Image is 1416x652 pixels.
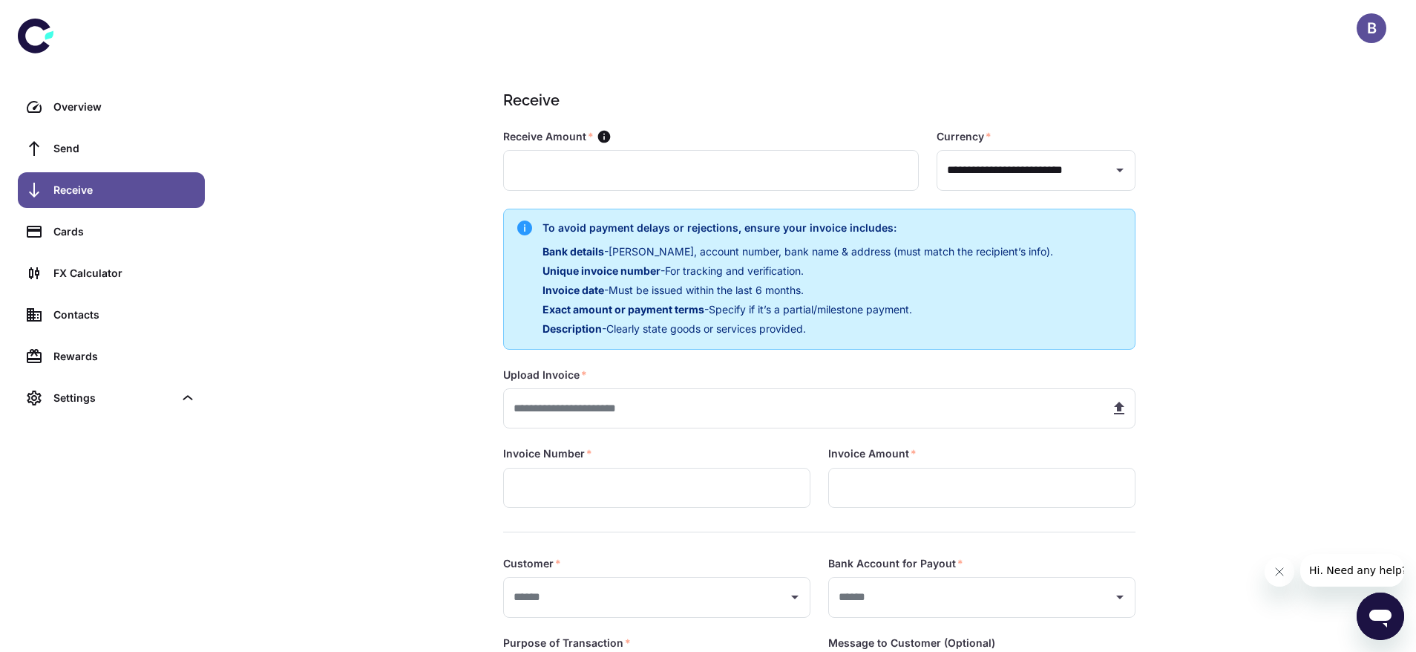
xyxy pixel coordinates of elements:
[18,172,205,208] a: Receive
[543,264,661,277] span: Unique invoice number
[18,339,205,374] a: Rewards
[937,129,991,144] label: Currency
[18,255,205,291] a: FX Calculator
[503,129,594,144] label: Receive Amount
[1109,160,1130,180] button: Open
[1357,593,1404,640] iframe: Button to launch messaging window
[543,322,602,335] span: Description
[543,301,1053,318] p: - Specify if it’s a partial/milestone payment.
[53,307,196,323] div: Contacts
[828,446,917,461] label: Invoice Amount
[1357,13,1386,43] button: B
[503,636,631,651] label: Purpose of Transaction
[543,321,1053,337] p: - Clearly state goods or services provided.
[53,348,196,365] div: Rewards
[9,10,107,22] span: Hi. Need any help?
[503,89,1130,111] h1: Receive
[784,587,805,607] button: Open
[53,265,196,281] div: FX Calculator
[543,303,704,316] span: Exact amount or payment terms
[1300,554,1404,587] iframe: Message from company
[503,368,587,382] label: Upload Invoice
[543,284,604,296] span: Invoice date
[543,282,1053,299] p: - Must be issued within the last 6 months.
[543,263,1053,279] p: - For tracking and verification.
[1109,587,1130,607] button: Open
[828,636,995,651] label: Message to Customer (Optional)
[1265,557,1294,587] iframe: Close message
[18,131,205,166] a: Send
[53,182,196,198] div: Receive
[543,245,604,258] span: Bank details
[543,244,1053,260] p: - [PERSON_NAME], account number, bank name & address (must match the recipient’s info).
[828,556,963,571] label: Bank Account for Payout
[53,99,196,115] div: Overview
[53,224,196,240] div: Cards
[503,446,592,461] label: Invoice Number
[18,214,205,250] a: Cards
[543,220,1053,236] h6: To avoid payment delays or rejections, ensure your invoice includes:
[53,140,196,157] div: Send
[18,297,205,333] a: Contacts
[18,89,205,125] a: Overview
[53,390,174,406] div: Settings
[18,380,205,416] div: Settings
[503,556,561,571] label: Customer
